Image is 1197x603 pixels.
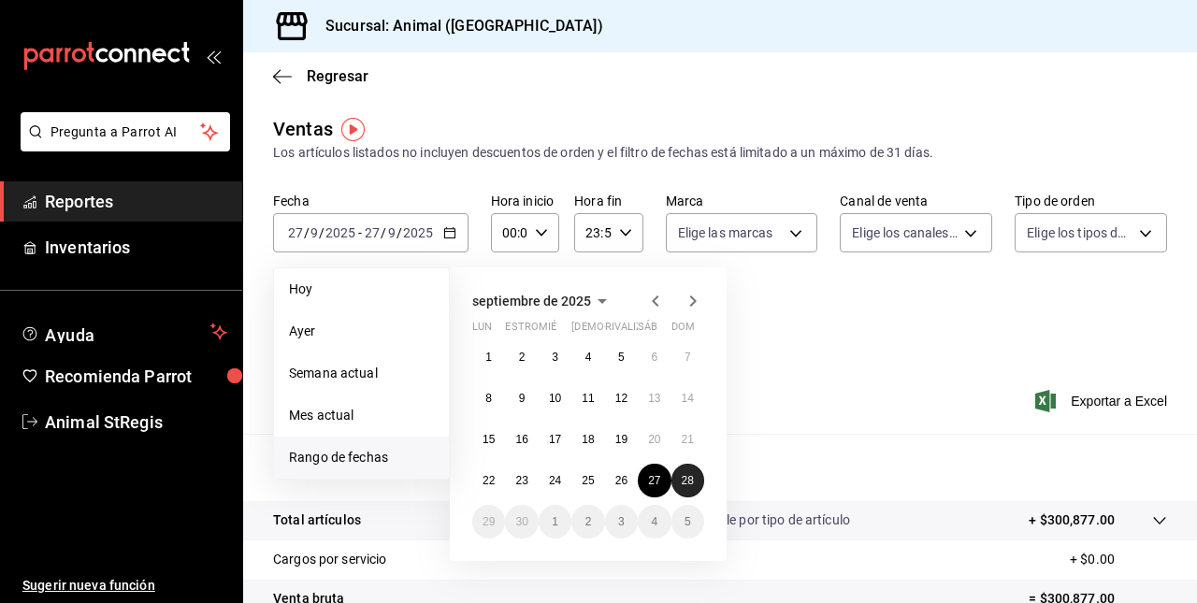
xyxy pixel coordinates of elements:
[206,49,221,64] button: open_drawer_menu
[648,433,660,446] abbr: 20 de septiembre de 2025
[671,381,704,415] button: 14 de septiembre de 2025
[515,515,527,528] abbr: 30 de septiembre de 2025
[1071,394,1167,409] font: Exportar a Excel
[671,321,695,340] abbr: domingo
[605,381,638,415] button: 12 de septiembre de 2025
[571,321,682,340] abbr: jueves
[605,505,638,538] button: 3 de octubre de 2025
[671,464,704,497] button: 28 de septiembre de 2025
[387,225,397,240] input: --
[310,225,319,240] input: --
[45,412,163,432] font: Animal StRegis
[273,67,368,85] button: Regresar
[519,351,526,364] abbr: 2 de septiembre de 2025
[397,225,402,240] span: /
[505,321,564,340] abbr: martes
[472,321,492,340] abbr: lunes
[472,290,613,312] button: septiembre de 2025
[472,505,505,538] button: 29 de septiembre de 2025
[571,464,604,497] button: 25 de septiembre de 2025
[638,321,657,340] abbr: sábado
[585,515,592,528] abbr: 2 de octubre de 2025
[549,474,561,487] abbr: 24 de septiembre de 2025
[505,381,538,415] button: 9 de septiembre de 2025
[505,423,538,456] button: 16 de septiembre de 2025
[549,392,561,405] abbr: 10 de septiembre de 2025
[515,433,527,446] abbr: 16 de septiembre de 2025
[685,351,691,364] abbr: 7 de septiembre de 2025
[289,322,434,341] span: Ayer
[671,340,704,374] button: 7 de septiembre de 2025
[585,351,592,364] abbr: 4 de septiembre de 2025
[539,321,556,340] abbr: miércoles
[651,515,657,528] abbr: 4 de octubre de 2025
[472,294,591,309] span: septiembre de 2025
[289,364,434,383] span: Semana actual
[45,192,113,211] font: Reportes
[324,225,356,240] input: ----
[519,392,526,405] abbr: 9 de septiembre de 2025
[1027,223,1132,242] span: Elige los tipos de orden
[515,474,527,487] abbr: 23 de septiembre de 2025
[289,280,434,299] span: Hoy
[685,515,691,528] abbr: 5 de octubre de 2025
[574,194,642,208] label: Hora fin
[402,225,434,240] input: ----
[852,223,958,242] span: Elige los canales de venta
[618,351,625,364] abbr: 5 de septiembre de 2025
[273,143,1167,163] div: Los artículos listados no incluyen descuentos de orden y el filtro de fechas está limitado a un m...
[358,225,362,240] span: -
[539,340,571,374] button: 3 de septiembre de 2025
[638,340,671,374] button: 6 de septiembre de 2025
[273,550,387,569] p: Cargos por servicio
[472,340,505,374] button: 1 de septiembre de 2025
[539,423,571,456] button: 17 de septiembre de 2025
[539,381,571,415] button: 10 de septiembre de 2025
[472,423,505,456] button: 15 de septiembre de 2025
[472,381,505,415] button: 8 de septiembre de 2025
[505,340,538,374] button: 2 de septiembre de 2025
[45,366,192,386] font: Recomienda Parrot
[582,392,594,405] abbr: 11 de septiembre de 2025
[552,351,558,364] abbr: 3 de septiembre de 2025
[605,340,638,374] button: 5 de septiembre de 2025
[682,433,694,446] abbr: 21 de septiembre de 2025
[605,321,656,340] abbr: viernes
[571,505,604,538] button: 2 de octubre de 2025
[605,423,638,456] button: 19 de septiembre de 2025
[364,225,381,240] input: --
[638,464,671,497] button: 27 de septiembre de 2025
[505,505,538,538] button: 30 de septiembre de 2025
[483,433,495,446] abbr: 15 de septiembre de 2025
[571,340,604,374] button: 4 de septiembre de 2025
[485,351,492,364] abbr: 1 de septiembre de 2025
[341,118,365,141] button: Marcador de información sobre herramientas
[615,433,627,446] abbr: 19 de septiembre de 2025
[638,381,671,415] button: 13 de septiembre de 2025
[289,406,434,425] span: Mes actual
[648,474,660,487] abbr: 27 de septiembre de 2025
[45,321,203,343] span: Ayuda
[287,225,304,240] input: --
[491,194,559,208] label: Hora inicio
[648,392,660,405] abbr: 13 de septiembre de 2025
[571,423,604,456] button: 18 de septiembre de 2025
[304,225,310,240] span: /
[483,515,495,528] abbr: 29 de septiembre de 2025
[615,474,627,487] abbr: 26 de septiembre de 2025
[45,237,130,257] font: Inventarios
[310,15,603,37] h3: Sucursal: Animal ([GEOGRAPHIC_DATA])
[539,464,571,497] button: 24 de septiembre de 2025
[618,515,625,528] abbr: 3 de octubre de 2025
[638,505,671,538] button: 4 de octubre de 2025
[651,351,657,364] abbr: 6 de septiembre de 2025
[13,136,230,155] a: Pregunta a Parrot AI
[582,433,594,446] abbr: 18 de septiembre de 2025
[485,392,492,405] abbr: 8 de septiembre de 2025
[1015,194,1167,208] label: Tipo de orden
[21,112,230,151] button: Pregunta a Parrot AI
[615,392,627,405] abbr: 12 de septiembre de 2025
[307,67,368,85] span: Regresar
[505,464,538,497] button: 23 de septiembre de 2025
[273,194,469,208] label: Fecha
